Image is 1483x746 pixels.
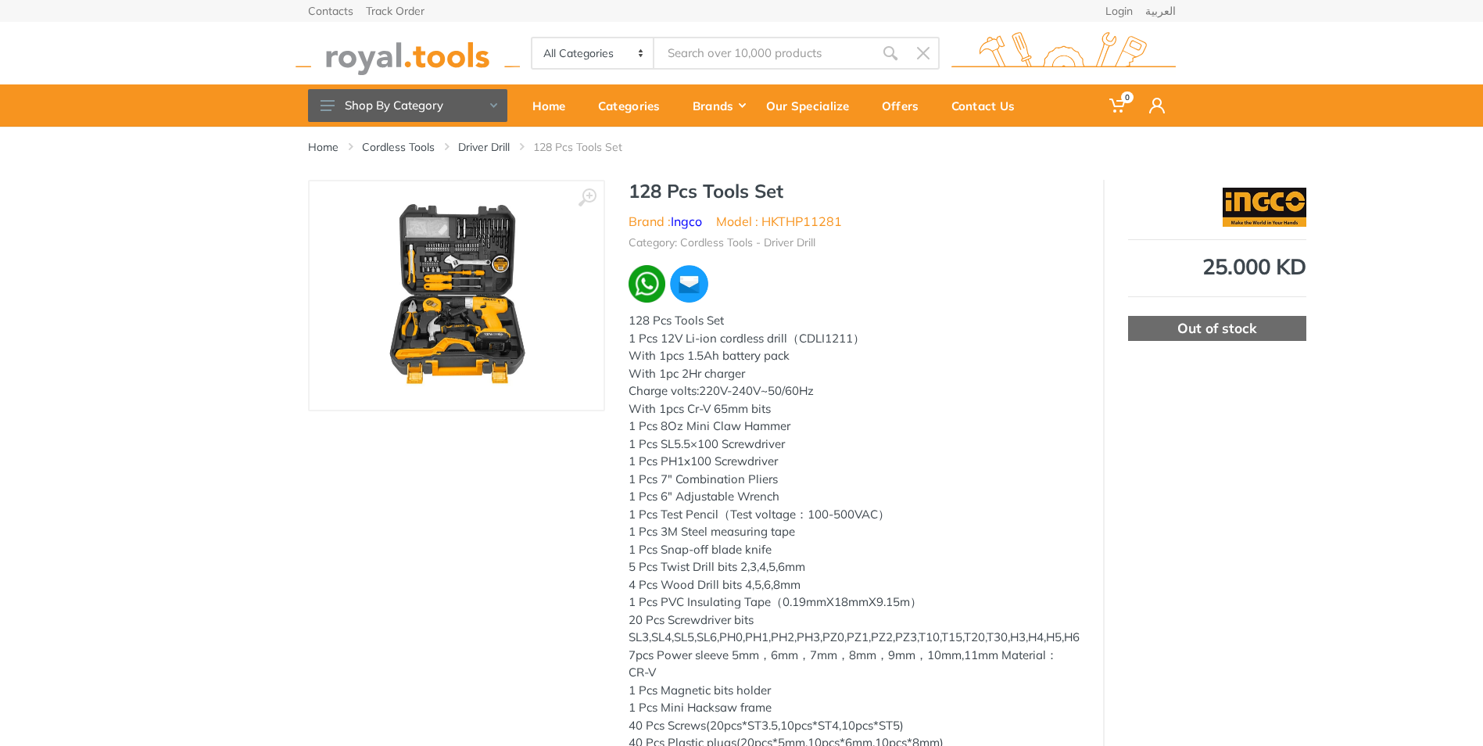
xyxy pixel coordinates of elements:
a: Track Order [366,5,424,16]
li: Model : HKTHP11281 [716,212,842,231]
a: Offers [871,84,940,127]
a: Contact Us [940,84,1037,127]
nav: breadcrumb [308,139,1176,155]
img: royal.tools Logo [951,32,1176,75]
a: 0 [1098,84,1138,127]
img: wa.webp [629,265,666,303]
div: Our Specialize [755,89,871,122]
a: Login [1105,5,1133,16]
div: Out of stock [1128,316,1306,341]
input: Site search [654,37,873,70]
li: Category: Cordless Tools - Driver Drill [629,235,815,251]
h1: 128 Pcs Tools Set [629,180,1080,203]
img: royal.tools Logo [296,32,520,75]
a: Our Specialize [755,84,871,127]
a: Categories [587,84,682,127]
div: Contact Us [940,89,1037,122]
div: Brands [682,89,755,122]
img: Ingco [1223,188,1306,227]
button: Shop By Category [308,89,507,122]
img: Royal Tools - 128 Pcs Tools Set [358,197,555,394]
li: Brand : [629,212,702,231]
div: Categories [587,89,682,122]
li: 128 Pcs Tools Set [533,139,646,155]
a: Contacts [308,5,353,16]
a: Cordless Tools [362,139,435,155]
div: Home [521,89,587,122]
a: Ingco [671,213,702,229]
div: 25.000 KD [1128,256,1306,278]
select: Category [532,38,655,68]
a: العربية [1145,5,1176,16]
div: Offers [871,89,940,122]
a: Home [521,84,587,127]
a: Home [308,139,339,155]
a: Driver Drill [458,139,510,155]
img: ma.webp [668,264,709,304]
span: 0 [1121,91,1134,103]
